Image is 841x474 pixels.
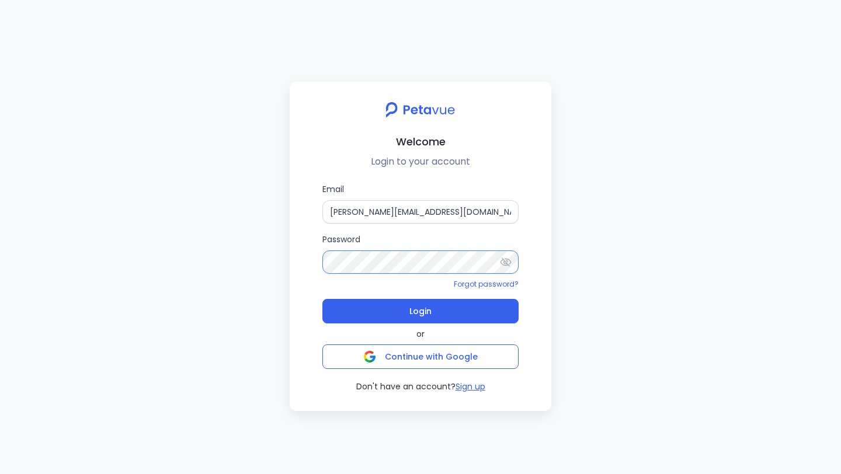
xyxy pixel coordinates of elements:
span: Login [409,303,432,319]
h2: Welcome [299,133,542,150]
p: Login to your account [299,155,542,169]
img: petavue logo [378,96,463,124]
input: Email [322,200,519,224]
button: Login [322,299,519,323]
span: Don't have an account? [356,381,456,392]
input: Password [322,250,519,274]
button: Continue with Google [322,344,519,369]
button: Sign up [456,381,485,392]
a: Forgot password? [454,279,519,289]
label: Email [322,183,519,224]
label: Password [322,233,519,274]
span: or [416,328,425,340]
span: Continue with Google [385,351,478,363]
